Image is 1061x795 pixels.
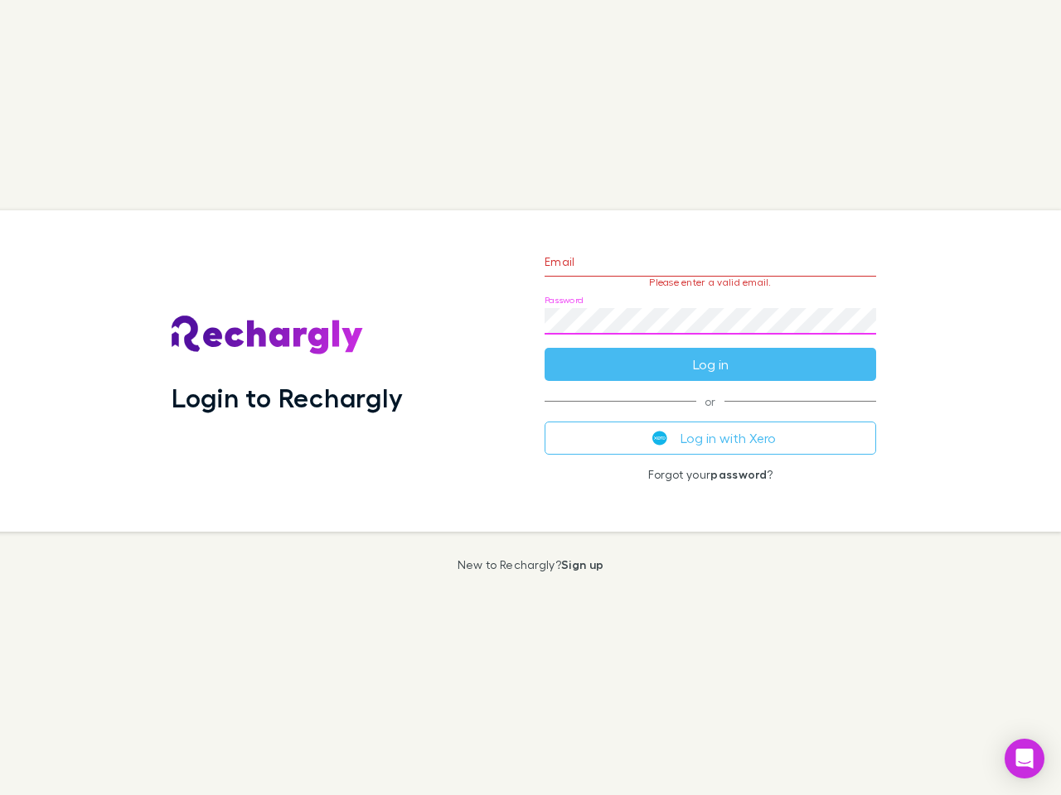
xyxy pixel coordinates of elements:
[545,468,876,481] p: Forgot your ?
[545,294,584,306] label: Password
[561,557,603,571] a: Sign up
[545,348,876,381] button: Log in
[172,316,364,355] img: Rechargly's Logo
[458,558,604,571] p: New to Rechargly?
[652,431,667,446] img: Xero's logo
[545,277,876,288] p: Please enter a valid email.
[172,382,403,413] h1: Login to Rechargly
[710,467,767,481] a: password
[545,422,876,455] button: Log in with Xero
[545,401,876,402] span: or
[1005,739,1044,778] div: Open Intercom Messenger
